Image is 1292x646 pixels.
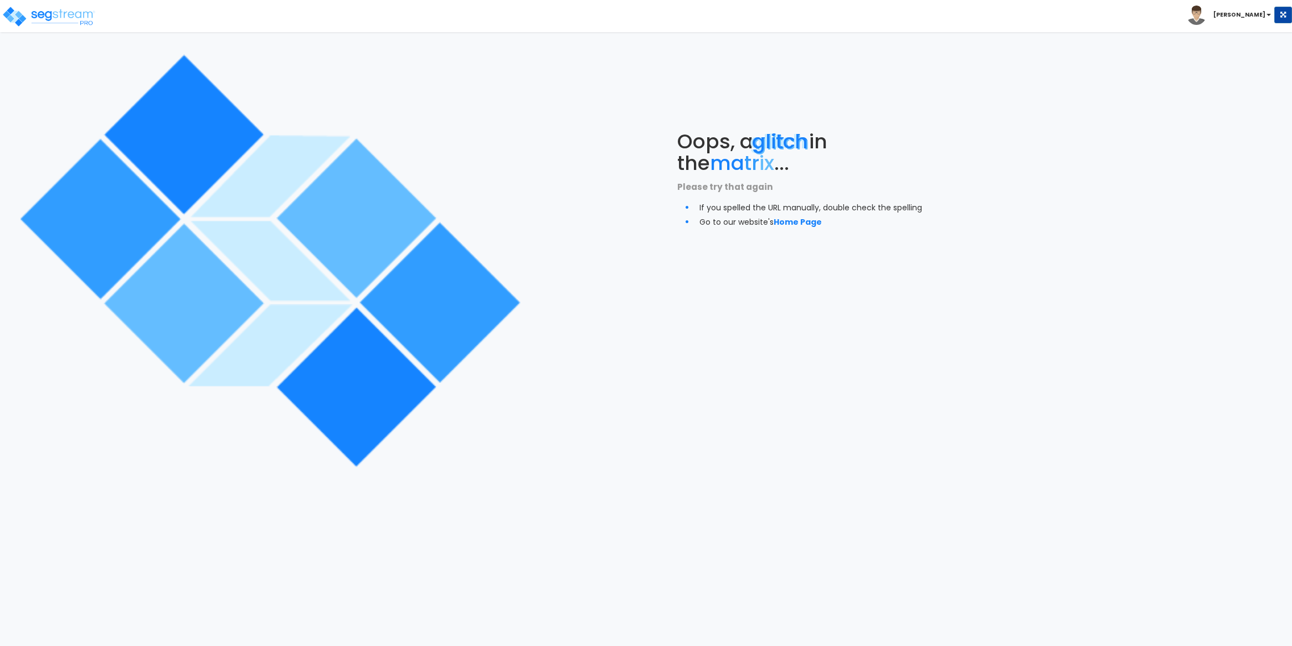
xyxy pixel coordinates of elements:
[744,149,759,177] span: tr
[2,6,96,28] img: logo_pro_r.png
[753,127,809,156] span: glitch
[677,127,827,178] span: Oops, a in the ...
[699,214,938,229] li: Go to our website's
[759,149,774,177] span: ix
[677,180,938,194] p: Please try that again
[699,200,938,214] li: If you spelled the URL manually, double check the spelling
[1213,11,1265,19] b: [PERSON_NAME]
[710,149,744,177] span: ma
[774,216,822,228] a: Home Page
[1187,6,1206,25] img: avatar.png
